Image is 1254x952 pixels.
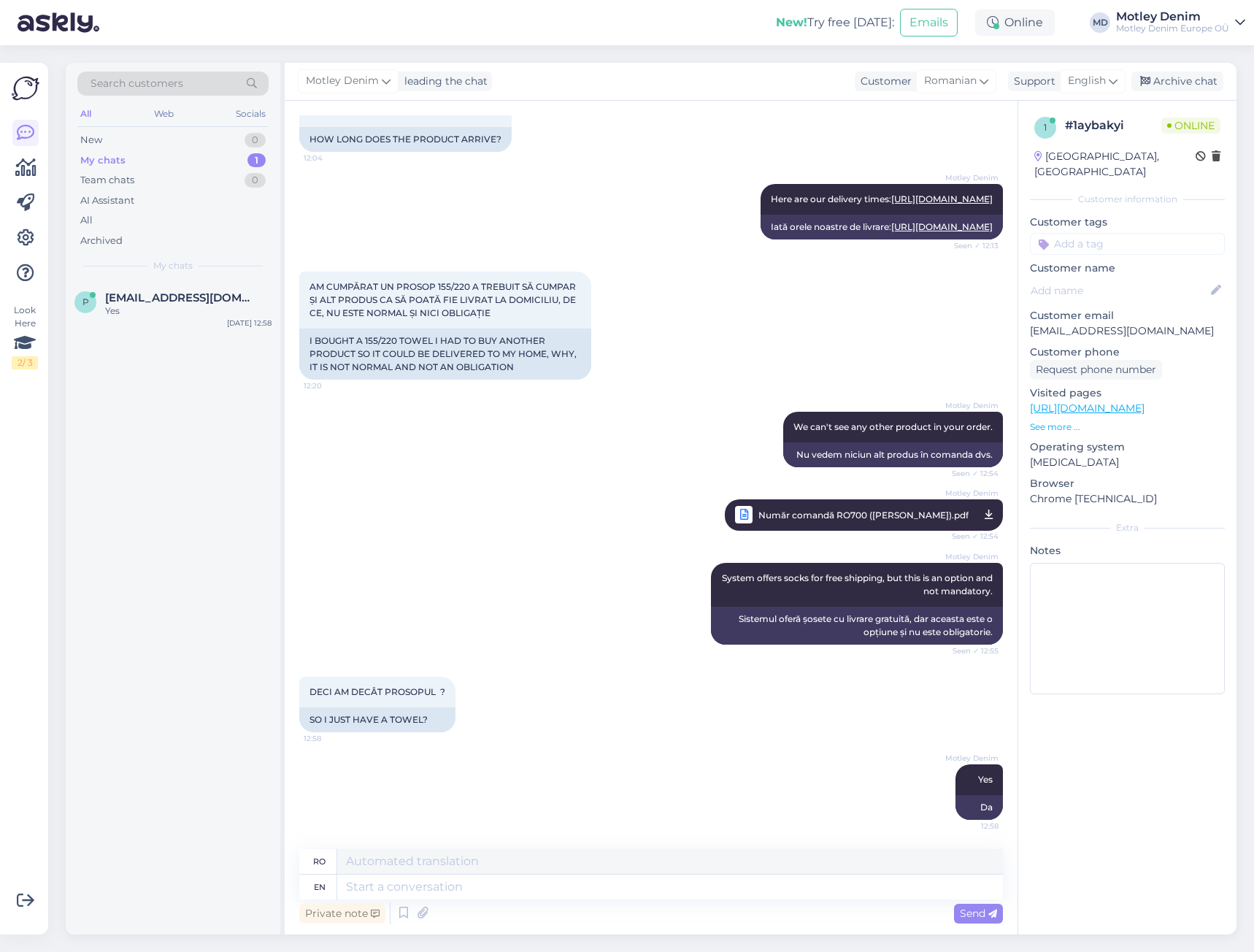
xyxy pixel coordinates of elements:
div: 1 [247,153,266,168]
div: Nu vedem niciun alt produs în comanda dvs. [783,442,1003,467]
span: Send [960,907,997,920]
div: [DATE] 12:58 [227,318,272,329]
div: Archived [80,234,123,248]
div: Socials [233,104,269,123]
div: SO I JUST HAVE A TOWEL? [299,707,455,732]
span: Yes [978,774,993,785]
span: Număr comandă RO700 ([PERSON_NAME]).pdf [758,506,969,524]
div: Sistemul oferă șosete cu livrare gratuită, dar aceasta este o opțiune și nu este obligatorie. [711,607,1003,645]
span: Motley Denim [944,551,999,562]
div: leading the chat [399,74,488,89]
p: [MEDICAL_DATA] [1030,455,1225,470]
span: 12:20 [304,380,358,391]
span: Seen ✓ 12:13 [944,240,999,251]
span: Motley Denim [944,172,999,183]
span: 12:04 [304,153,358,164]
div: Private note [299,904,385,924]
span: DECI AM DECÂT PROSOPUL ? [309,686,445,697]
div: 2 / 3 [12,356,38,369]
img: Askly Logo [12,74,39,102]
div: Online [975,9,1055,36]
span: Motley Denim [944,488,999,499]
span: AM CUMPĂRAT UN PROSOP 155/220 A TREBUIT SĂ CUMPAR ȘI ALT PRODUS CA SĂ POATĂ FIE LIVRAT LA DOMICIL... [309,281,578,318]
div: Yes [105,304,272,318]
div: ro [313,849,326,874]
div: Request phone number [1030,360,1162,380]
div: [GEOGRAPHIC_DATA], [GEOGRAPHIC_DATA] [1034,149,1196,180]
span: pauldulche@yahoo.com [105,291,257,304]
input: Add name [1031,283,1208,299]
b: New! [776,15,807,29]
p: Notes [1030,543,1225,558]
span: English [1068,73,1106,89]
p: [EMAIL_ADDRESS][DOMAIN_NAME] [1030,323,1225,339]
span: p [82,296,89,307]
button: Emails [900,9,958,37]
div: 0 [245,133,266,147]
p: Browser [1030,476,1225,491]
a: [URL][DOMAIN_NAME] [891,193,993,204]
div: 0 [245,173,266,188]
span: Online [1161,118,1220,134]
span: Search customers [91,76,183,91]
div: My chats [80,153,126,168]
div: AI Assistant [80,193,134,208]
p: Chrome [TECHNICAL_ID] [1030,491,1225,507]
div: MD [1090,12,1110,33]
p: See more ... [1030,421,1225,434]
div: Iată orele noastre de livrare: [761,215,1003,239]
div: Archive chat [1131,72,1223,91]
span: System offers socks for free shipping, but this is an option and not mandatory. [722,572,995,596]
span: Romanian [924,73,977,89]
span: Here are our delivery times: [771,193,993,204]
p: Visited pages [1030,385,1225,401]
div: Support [1008,74,1055,89]
a: [URL][DOMAIN_NAME] [891,221,993,232]
span: Seen ✓ 12:54 [944,468,999,479]
div: Motley Denim Europe OÜ [1116,23,1229,34]
span: 1 [1044,122,1047,133]
span: My chats [153,259,193,272]
div: Look Here [12,304,38,369]
div: Web [151,104,177,123]
div: Motley Denim [1116,11,1229,23]
p: Customer email [1030,308,1225,323]
div: New [80,133,102,147]
div: Customer information [1030,193,1225,206]
p: Customer phone [1030,345,1225,360]
span: Motley Denim [944,400,999,411]
div: Try free [DATE]: [776,14,894,31]
div: I BOUGHT A 155/220 TOWEL I HAD TO BUY ANOTHER PRODUCT SO IT COULD BE DELIVERED TO MY HOME, WHY, I... [299,329,591,380]
span: Motley Denim [944,753,999,764]
div: Extra [1030,521,1225,534]
span: 12:58 [304,733,358,744]
span: Seen ✓ 12:55 [944,645,999,656]
p: Customer name [1030,261,1225,276]
div: All [77,104,94,123]
div: HOW LONG DOES THE PRODUCT ARRIVE? [299,127,512,152]
input: Add a tag [1030,233,1225,255]
span: We can't see any other product in your order. [793,421,993,432]
span: 12:58 [944,821,999,832]
a: Motley DenimMotley Denim Europe OÜ [1116,11,1245,34]
div: en [314,875,326,899]
a: [URL][DOMAIN_NAME] [1030,402,1145,415]
div: # 1aybakyi [1065,117,1161,134]
a: Motley DenimNumăr comandă RO700 ([PERSON_NAME]).pdfSeen ✓ 12:54 [725,499,1003,531]
div: All [80,213,93,228]
div: Da [955,795,1003,820]
p: Customer tags [1030,215,1225,230]
span: Motley Denim [306,73,379,89]
p: Operating system [1030,439,1225,455]
div: Customer [855,74,912,89]
span: Seen ✓ 12:54 [944,527,999,545]
div: Team chats [80,173,134,188]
